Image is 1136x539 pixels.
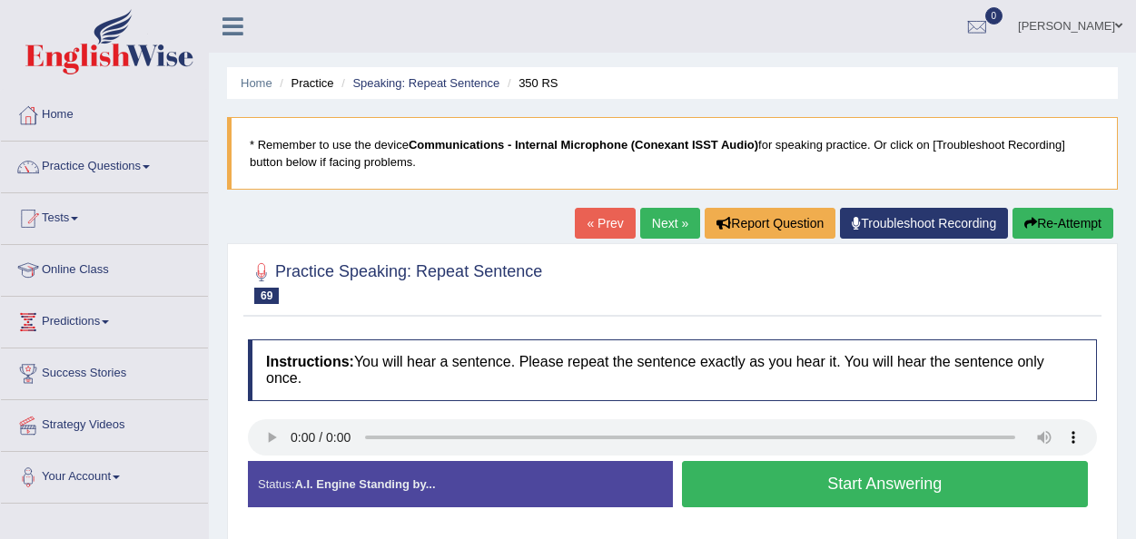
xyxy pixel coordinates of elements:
a: Success Stories [1,348,208,394]
a: Speaking: Repeat Sentence [352,76,499,90]
a: Troubleshoot Recording [840,208,1008,239]
a: « Prev [575,208,635,239]
a: Your Account [1,452,208,497]
h2: Practice Speaking: Repeat Sentence [248,259,542,304]
a: Next » [640,208,700,239]
b: Communications - Internal Microphone (Conexant ISST Audio) [409,138,758,152]
a: Tests [1,193,208,239]
span: 69 [254,288,279,304]
h4: You will hear a sentence. Please repeat the sentence exactly as you hear it. You will hear the se... [248,339,1097,400]
a: Strategy Videos [1,400,208,446]
b: Instructions: [266,354,354,369]
a: Home [1,90,208,135]
span: 0 [985,7,1003,24]
a: Online Class [1,245,208,290]
button: Report Question [705,208,835,239]
strong: A.I. Engine Standing by... [294,477,435,491]
button: Start Answering [682,461,1089,507]
li: Practice [275,74,333,92]
button: Re-Attempt [1013,208,1113,239]
blockquote: * Remember to use the device for speaking practice. Or click on [Troubleshoot Recording] button b... [227,117,1118,190]
a: Practice Questions [1,142,208,187]
a: Home [241,76,272,90]
li: 350 RS [503,74,558,92]
a: Predictions [1,297,208,342]
div: Status: [248,461,673,507]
